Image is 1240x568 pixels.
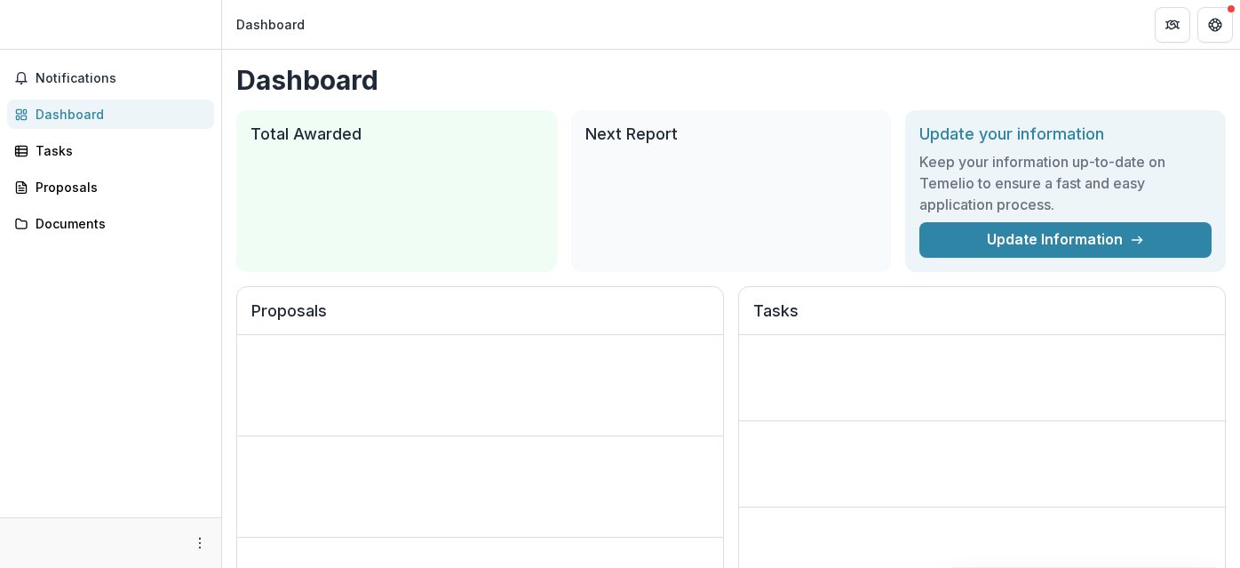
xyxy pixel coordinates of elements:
h2: Proposals [251,301,709,335]
a: Tasks [7,136,214,165]
h2: Next Report [585,124,878,144]
span: Notifications [36,71,207,86]
h2: Update your information [919,124,1212,144]
button: Notifications [7,64,214,92]
nav: breadcrumb [229,12,312,37]
button: Get Help [1197,7,1233,43]
a: Update Information [919,222,1212,258]
h2: Tasks [753,301,1211,335]
a: Documents [7,209,214,238]
div: Dashboard [236,15,305,34]
button: Partners [1155,7,1190,43]
div: Proposals [36,178,200,196]
a: Proposals [7,172,214,202]
div: Dashboard [36,105,200,124]
button: More [189,532,211,554]
div: Documents [36,214,200,233]
h1: Dashboard [236,64,1226,96]
div: Tasks [36,141,200,160]
a: Dashboard [7,100,214,129]
h2: Total Awarded [250,124,543,144]
h3: Keep your information up-to-date on Temelio to ensure a fast and easy application process. [919,151,1212,215]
